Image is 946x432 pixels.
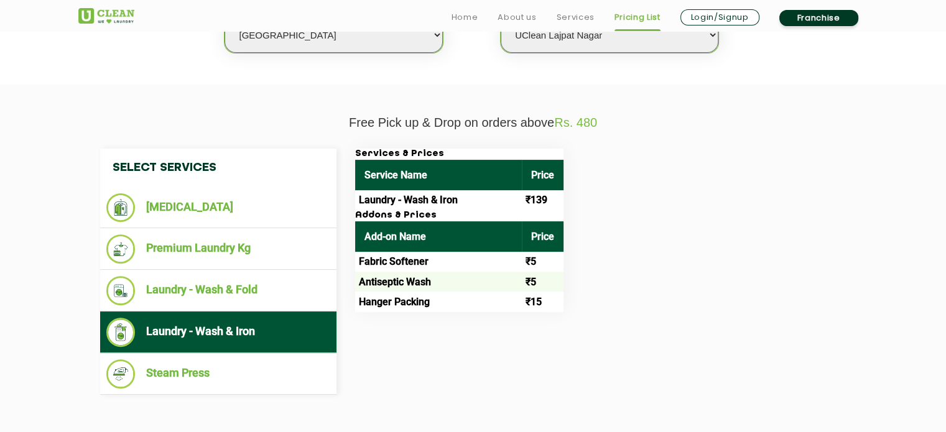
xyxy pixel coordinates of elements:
[614,10,661,25] a: Pricing List
[78,8,134,24] img: UClean Laundry and Dry Cleaning
[522,272,563,292] td: ₹5
[779,10,858,26] a: Franchise
[355,252,522,272] td: Fabric Softener
[522,160,563,190] th: Price
[355,210,563,221] h3: Addons & Prices
[522,292,563,311] td: ₹15
[452,10,478,25] a: Home
[522,252,563,272] td: ₹5
[106,276,136,305] img: Laundry - Wash & Fold
[522,221,563,252] th: Price
[355,292,522,311] td: Hanger Packing
[355,160,522,190] th: Service Name
[106,193,136,222] img: Dry Cleaning
[355,272,522,292] td: Antiseptic Wash
[554,116,597,129] span: Rs. 480
[100,149,336,187] h4: Select Services
[355,149,563,160] h3: Services & Prices
[355,221,522,252] th: Add-on Name
[106,359,330,388] li: Steam Press
[680,9,759,25] a: Login/Signup
[106,193,330,222] li: [MEDICAL_DATA]
[522,190,563,210] td: ₹139
[355,190,522,210] td: Laundry - Wash & Iron
[556,10,594,25] a: Services
[106,318,136,347] img: Laundry - Wash & Iron
[106,318,330,347] li: Laundry - Wash & Iron
[106,234,136,264] img: Premium Laundry Kg
[106,234,330,264] li: Premium Laundry Kg
[78,116,868,130] p: Free Pick up & Drop on orders above
[106,359,136,388] img: Steam Press
[106,276,330,305] li: Laundry - Wash & Fold
[498,10,536,25] a: About us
